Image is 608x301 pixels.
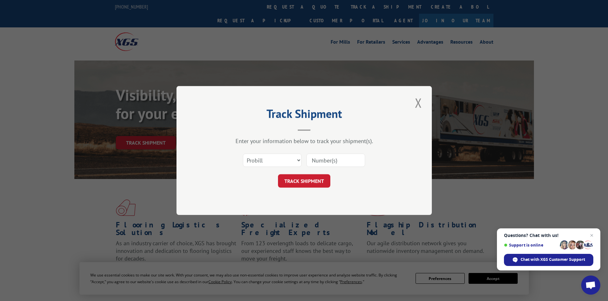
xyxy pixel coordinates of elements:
[504,254,593,266] span: Chat with XGS Customer Support
[208,137,400,145] div: Enter your information below to track your shipment(s).
[278,174,330,188] button: TRACK SHIPMENT
[521,257,585,262] span: Chat with XGS Customer Support
[208,109,400,121] h2: Track Shipment
[581,276,600,295] a: Open chat
[306,154,365,167] input: Number(s)
[413,94,424,111] button: Close modal
[504,243,558,247] span: Support is online
[504,233,593,238] span: Questions? Chat with us!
